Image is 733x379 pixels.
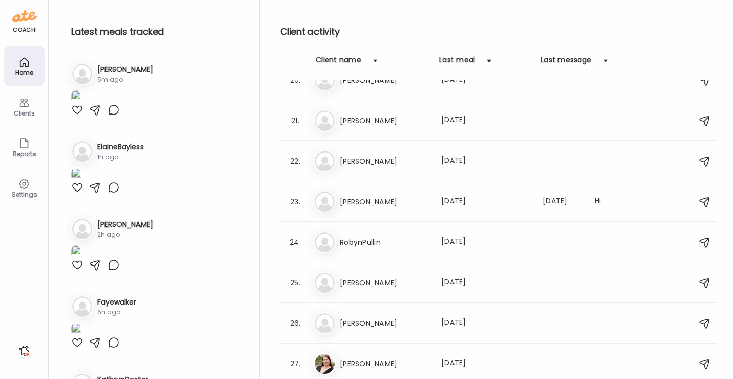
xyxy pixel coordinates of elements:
img: bg-avatar-default.svg [72,219,92,239]
div: 24. [289,236,301,248]
h3: [PERSON_NAME] [340,155,429,167]
div: [DATE] [441,196,531,208]
h3: RobynPullin [340,236,429,248]
img: images%2FKNJYPDuayFSh6Hb2RZNohCSqPQ12%2FJW0fDL8R8IpIwXRoKN3S%2FsejfEGdgkvoG4wyyzJrF_1080 [71,168,81,181]
div: [DATE] [441,358,531,370]
div: 22. [289,155,301,167]
div: Hi [595,196,684,208]
div: 1h ago [97,153,144,162]
div: 6h ago [97,308,136,317]
div: 20. [289,74,301,86]
img: avatars%2FUjNDlLI05mTyrGXthabtwdgPK8p1 [315,354,335,374]
img: bg-avatar-default.svg [72,296,92,317]
h3: [PERSON_NAME] [97,64,153,75]
img: bg-avatar-default.svg [315,273,335,293]
div: [DATE] [543,196,582,208]
img: bg-avatar-default.svg [315,313,335,333]
img: bg-avatar-default.svg [315,70,335,90]
img: bg-avatar-default.svg [72,64,92,84]
h2: Client activity [280,24,717,40]
div: Reports [6,150,43,157]
img: images%2FI6Lo6adfXgOueE2UfiFa5zG6lqv2%2F93TXDCUlBTrob1gZPcI5%2F1JPbjdtsgT7MPRXQqe8j_1080 [71,323,81,336]
div: [DATE] [441,236,531,248]
div: [DATE] [441,74,531,86]
img: bg-avatar-default.svg [315,232,335,252]
div: Last message [541,55,591,71]
h3: Fayewalker [97,297,136,308]
img: bg-avatar-default.svg [72,141,92,162]
h3: [PERSON_NAME] [340,74,429,86]
h2: Latest meals tracked [71,24,243,40]
div: Settings [6,191,43,198]
img: ate [12,8,37,24]
h3: [PERSON_NAME] [340,115,429,127]
div: [DATE] [441,317,531,329]
div: Last meal [439,55,475,71]
img: bg-avatar-default.svg [315,192,335,212]
h3: [PERSON_NAME] [340,277,429,289]
h3: [PERSON_NAME] [97,219,153,230]
div: [DATE] [441,155,531,167]
div: coach [13,26,36,34]
div: 2h ago [97,230,153,239]
div: [DATE] [441,277,531,289]
div: 27. [289,358,301,370]
div: Clients [6,110,43,117]
div: 25. [289,277,301,289]
div: 23. [289,196,301,208]
img: bg-avatar-default.svg [315,151,335,171]
img: images%2FAHrjlSxX0mMeTZfCWi6NQMMt7wp1%2FxGCsuoD5Jgt01vAho0AY%2FFXHQCdbsfsKElVxn83c4_1080 [71,90,81,104]
img: images%2FiJcS2PJ72dXXN6k1eBWbfosyvLZ2%2FEw0dnE6gkBe1JDJW7FD0%2FyhTxgddfOc1gIzlXXeT5_1080 [71,245,81,259]
h3: [PERSON_NAME] [340,317,429,329]
h3: ElaineBayless [97,142,144,153]
div: 26. [289,317,301,329]
img: bg-avatar-default.svg [315,110,335,131]
div: [DATE] [441,115,531,127]
div: 5m ago [97,75,153,84]
h3: [PERSON_NAME] [340,196,429,208]
div: Client name [316,55,361,71]
div: Home [6,69,43,76]
h3: [PERSON_NAME] [340,358,429,370]
div: 21. [289,115,301,127]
